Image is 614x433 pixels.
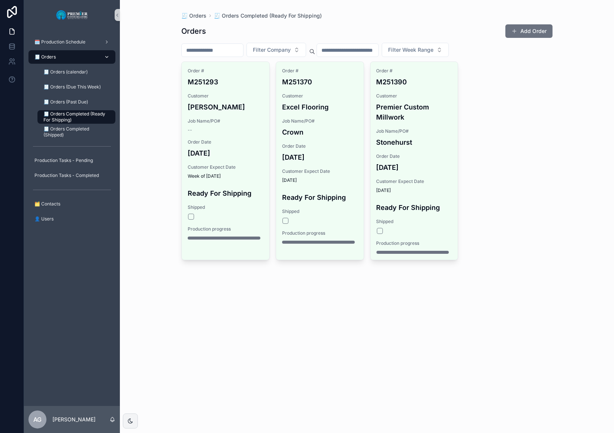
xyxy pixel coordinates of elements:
[282,230,358,236] span: Production progress
[376,153,452,159] span: Order Date
[181,61,270,260] a: Order #M251293Customer[PERSON_NAME]Job Name/PO#--Order Date[DATE]Customer Expect DateWeek of [DAT...
[34,54,56,60] span: 🧾 Orders
[376,240,452,246] span: Production progress
[188,173,263,179] span: Week of [DATE]
[282,168,358,174] span: Customer Expect Date
[282,177,358,183] span: [DATE]
[282,77,358,87] h4: M251370
[376,219,452,225] span: Shipped
[188,204,263,210] span: Shipped
[43,126,108,138] span: 🧾 Orders Completed (Shipped)
[43,111,108,123] span: 🧾 Orders Completed (Ready For Shipping)
[282,152,358,162] h4: [DATE]
[37,65,115,79] a: 🧾 Orders (calendar)
[37,110,115,124] a: 🧾 Orders Completed (Ready For Shipping)
[37,80,115,94] a: 🧾 Orders (Due This Week)
[181,12,206,19] a: 🧾 Orders
[34,201,60,207] span: 🗂️ Contacts
[34,172,99,178] span: Production Tasks - Completed
[376,93,452,99] span: Customer
[52,416,96,423] p: [PERSON_NAME]
[43,69,88,75] span: 🧾 Orders (calendar)
[43,99,88,105] span: 🧾 Orders (Past Due)
[24,30,120,235] div: scrollable content
[28,197,115,211] a: 🗂️ Contacts
[376,187,452,193] span: [DATE]
[34,39,85,45] span: 🗓️ Production Schedule
[28,154,115,167] a: Production Tasks - Pending
[37,125,115,139] a: 🧾 Orders Completed (Shipped)
[188,139,263,145] span: Order Date
[253,46,291,54] span: Filter Company
[376,162,452,172] h4: [DATE]
[188,148,263,158] h4: [DATE]
[37,95,115,109] a: 🧾 Orders (Past Due)
[505,24,553,38] button: Add Order
[376,202,452,213] h4: Ready For Shipping
[282,118,358,124] span: Job Name/PO#
[282,68,358,74] span: Order #
[34,157,93,163] span: Production Tasks - Pending
[33,415,42,424] span: AG
[376,137,452,147] h4: Stonehurst
[188,118,263,124] span: Job Name/PO#
[282,143,358,149] span: Order Date
[388,46,433,54] span: Filter Week Range
[376,77,452,87] h4: M251390
[34,216,54,222] span: 👤 Users
[246,43,306,57] button: Select Button
[376,68,452,74] span: Order #
[28,50,115,64] a: 🧾 Orders
[282,102,358,112] h4: Excel Flooring
[188,226,263,232] span: Production progress
[376,128,452,134] span: Job Name/PO#
[282,127,358,137] h4: Crown
[28,35,115,49] a: 🗓️ Production Schedule
[376,178,452,184] span: Customer Expect Date
[282,93,358,99] span: Customer
[188,68,263,74] span: Order #
[188,77,263,87] h4: M251293
[56,9,88,21] img: App logo
[282,208,358,214] span: Shipped
[276,61,364,260] a: Order #M251370CustomerExcel FlooringJob Name/PO#CrownOrder Date[DATE]Customer Expect Date[DATE]Re...
[382,43,449,57] button: Select Button
[188,164,263,170] span: Customer Expect Date
[188,93,263,99] span: Customer
[188,102,263,112] h4: [PERSON_NAME]
[43,84,101,90] span: 🧾 Orders (Due This Week)
[376,102,452,122] h4: Premier Custom Millwork
[282,192,358,202] h4: Ready For Shipping
[188,127,192,133] span: --
[214,12,322,19] a: 🧾 Orders Completed (Ready For Shipping)
[370,61,459,260] a: Order #M251390CustomerPremier Custom MillworkJob Name/PO#StonehurstOrder Date[DATE]Customer Expec...
[181,26,206,36] h1: Orders
[188,188,263,198] h4: Ready For Shipping
[28,169,115,182] a: Production Tasks - Completed
[28,212,115,226] a: 👤 Users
